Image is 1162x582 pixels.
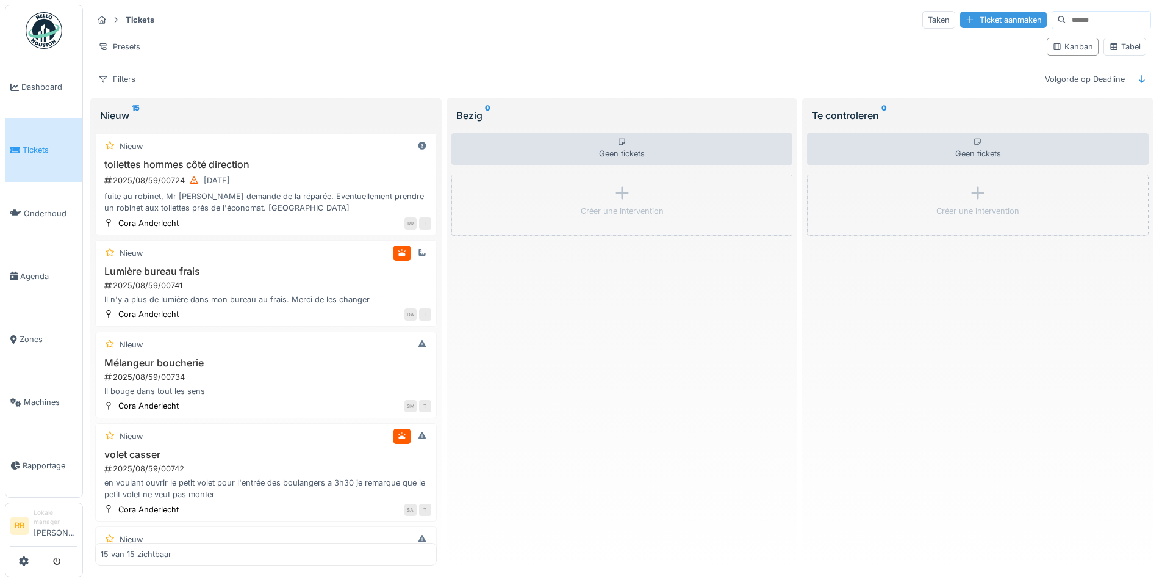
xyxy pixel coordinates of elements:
[960,12,1047,28] div: Ticket aanmaken
[24,208,77,219] span: Onderhoud
[120,339,143,351] div: Nieuw
[204,175,230,186] div: [DATE]
[101,548,171,560] div: 15 van 15 zichtbaar
[120,534,143,545] div: Nieuw
[1109,41,1141,53] div: Tabel
[1039,70,1130,88] div: Volgorde op Deadline
[101,159,431,170] h3: toilettes hommes côté direction
[404,504,417,516] div: SA
[120,140,143,152] div: Nieuw
[485,108,490,123] sup: 0
[120,247,143,259] div: Nieuw
[118,504,179,515] div: Cora Anderlecht
[404,217,417,230] div: RR
[1052,41,1093,53] div: Kanban
[419,504,431,516] div: T
[34,508,77,527] div: Lokale manager
[451,133,793,165] div: Geen tickets
[101,294,431,305] div: Il n'y a plus de lumière dans mon bureau au frais. Merci de les changer
[812,108,1144,123] div: Te controleren
[34,508,77,544] li: [PERSON_NAME]
[132,108,140,123] sup: 15
[21,81,77,93] span: Dashboard
[807,133,1149,165] div: Geen tickets
[404,400,417,412] div: SM
[101,266,431,277] h3: Lumière bureau frais
[101,191,431,214] div: fuite au robinet, Mr [PERSON_NAME] demande de la réparée. Eventuellement prendre un robinet aux t...
[10,508,77,547] a: RR Lokale manager[PERSON_NAME]
[419,400,431,412] div: T
[20,333,77,345] span: Zones
[100,108,432,123] div: Nieuw
[118,400,179,412] div: Cora Anderlecht
[23,144,77,156] span: Tickets
[121,14,159,26] strong: Tickets
[5,371,82,434] a: Machines
[23,460,77,471] span: Rapportage
[5,434,82,497] a: Rapportage
[936,205,1019,217] div: Créer une intervention
[103,280,431,291] div: 2025/08/59/00741
[24,396,77,408] span: Machines
[20,271,77,282] span: Agenda
[26,12,62,49] img: Badge_color-CXgf-gQk.svg
[881,108,887,123] sup: 0
[93,38,146,56] div: Presets
[103,173,431,188] div: 2025/08/59/00724
[101,385,431,397] div: Il bouge dans tout les sens
[404,308,417,321] div: DA
[101,449,431,460] h3: volet casser
[118,217,179,229] div: Cora Anderlecht
[103,371,431,383] div: 2025/08/59/00734
[922,11,955,29] div: Taken
[5,56,82,118] a: Dashboard
[93,70,141,88] div: Filters
[456,108,788,123] div: Bezig
[419,217,431,230] div: T
[103,463,431,475] div: 2025/08/59/00742
[118,308,179,320] div: Cora Anderlecht
[581,205,664,217] div: Créer une intervention
[5,308,82,371] a: Zones
[101,477,431,500] div: en voulant ouvrir le petit volet pour l'entrée des boulangers a 3h30 je remarque que le petit vol...
[120,431,143,442] div: Nieuw
[5,118,82,181] a: Tickets
[5,245,82,308] a: Agenda
[419,308,431,321] div: T
[101,357,431,369] h3: Mélangeur boucherie
[10,517,29,535] li: RR
[5,182,82,245] a: Onderhoud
